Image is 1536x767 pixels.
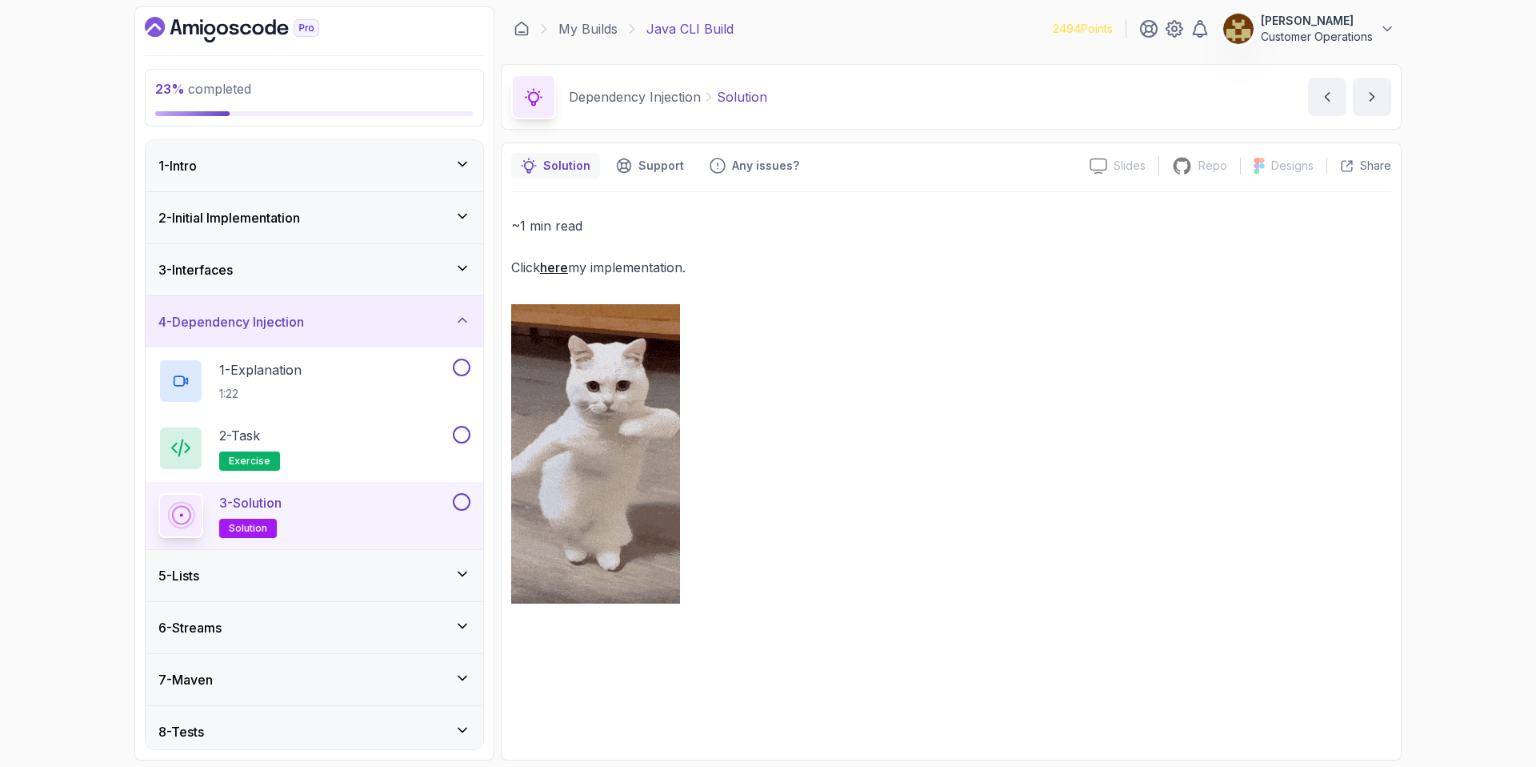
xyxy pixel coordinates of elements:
button: 7-Maven [146,654,483,705]
button: 8-Tests [146,706,483,757]
button: 4-Dependency Injection [146,296,483,347]
p: Slides [1114,158,1146,174]
button: Feedback button [700,153,809,179]
button: next content [1353,78,1391,116]
button: 2-Initial Implementation [146,192,483,243]
a: My Builds [558,19,618,38]
p: Customer Operations [1261,29,1373,45]
button: user profile image[PERSON_NAME]Customer Operations [1222,13,1395,45]
h3: 4 - Dependency Injection [158,312,304,331]
h3: 3 - Interfaces [158,260,233,279]
h3: 7 - Maven [158,670,213,689]
a: Dashboard [145,17,356,42]
img: user profile image [1223,14,1254,44]
p: [PERSON_NAME] [1261,13,1373,29]
button: 3-Interfaces [146,244,483,295]
span: completed [155,81,251,97]
p: Dependency Injection [569,87,701,106]
button: Support button [606,153,694,179]
h3: 1 - Intro [158,156,197,175]
p: 2494 Points [1053,21,1113,37]
p: Java CLI Build [646,19,734,38]
p: 1:22 [219,386,302,402]
button: 2-Taskexercise [158,426,470,471]
a: here [540,259,568,275]
button: notes button [511,153,600,179]
button: 1-Intro [146,140,483,191]
button: 5-Lists [146,550,483,601]
span: solution [229,522,267,535]
a: Dashboard [514,21,530,37]
h3: 6 - Streams [158,618,222,637]
p: 2 - Task [219,426,260,445]
button: previous content [1308,78,1346,116]
p: Share [1360,158,1391,174]
img: cat [511,304,680,604]
p: 1 - Explanation [219,360,302,379]
p: ~1 min read [511,215,1391,237]
span: exercise [229,455,270,468]
button: Share [1326,158,1391,174]
p: Support [638,158,684,174]
p: Repo [1198,158,1227,174]
h3: 8 - Tests [158,722,204,741]
p: Designs [1271,158,1314,174]
p: Click my implementation. [511,256,1391,279]
span: 23 % [155,81,185,97]
button: 3-Solutionsolution [158,493,470,538]
p: Solution [717,87,767,106]
h3: 2 - Initial Implementation [158,208,300,227]
h3: 5 - Lists [158,566,199,585]
button: 6-Streams [146,602,483,653]
p: Solution [543,158,590,174]
button: 1-Explanation1:22 [158,359,470,404]
p: 3 - Solution [219,493,282,512]
p: Any issues? [732,158,799,174]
